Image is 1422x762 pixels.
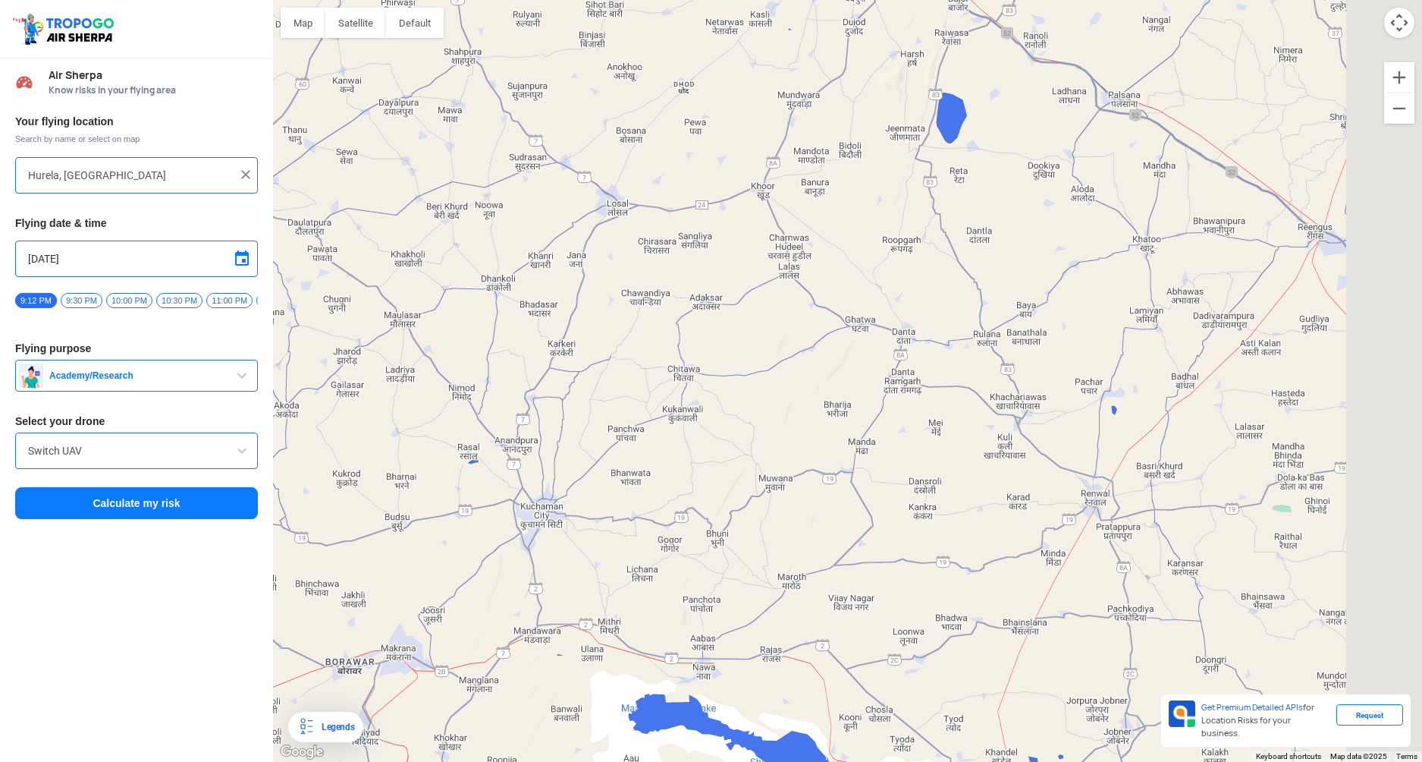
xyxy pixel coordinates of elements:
[1169,701,1195,727] img: Premium APIs
[277,742,327,762] a: Open this area in Google Maps (opens a new window)
[206,293,253,308] span: 11:00 PM
[1384,62,1414,93] button: Zoom in
[61,293,102,308] span: 9:30 PM
[1195,701,1336,741] div: for Location Risks for your business.
[43,370,233,382] span: Academy/Research
[28,166,234,184] input: Search your flying location
[15,133,258,145] span: Search by name or select on map
[28,442,245,460] input: Search by name or Brand
[11,11,119,46] img: ic_tgdronemaps.svg
[1384,93,1414,124] button: Zoom out
[277,742,327,762] img: Google
[1384,8,1414,38] button: Map camera controls
[156,293,202,308] span: 10:30 PM
[15,73,33,91] img: Risk Scores
[49,69,258,81] span: Air Sherpa
[325,8,386,38] button: Show satellite imagery
[15,487,258,519] button: Calculate my risk
[1396,752,1417,760] a: Terms
[28,250,245,268] input: Select Date
[49,84,258,96] span: Know risks in your flying area
[106,293,152,308] span: 10:00 PM
[1330,752,1387,760] span: Map data ©2025
[15,293,57,308] span: 9:12 PM
[297,718,315,736] img: Legends
[15,343,258,354] h3: Flying purpose
[15,360,258,392] button: Academy/Research
[15,218,258,228] h3: Flying date & time
[1201,702,1303,713] span: Get Premium Detailed APIs
[238,167,253,182] img: ic_close.png
[15,116,258,127] h3: Your flying location
[19,364,43,388] img: acadmey.png
[315,718,354,736] div: Legends
[1336,704,1403,726] div: Request
[281,8,325,38] button: Show street map
[15,416,258,427] h3: Select your drone
[1256,751,1321,762] button: Keyboard shortcuts
[256,293,303,308] span: 11:30 PM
